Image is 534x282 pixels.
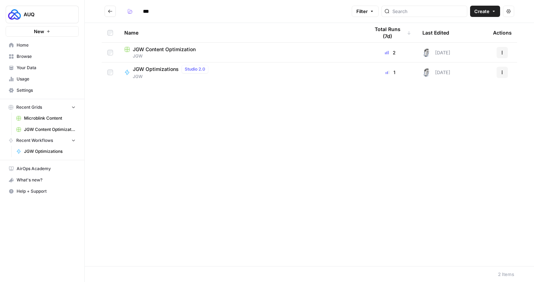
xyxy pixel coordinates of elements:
[17,53,76,60] span: Browse
[422,48,450,57] div: [DATE]
[124,46,358,59] a: JGW Content OptimizationJGW
[493,23,512,42] div: Actions
[369,69,411,76] div: 1
[17,188,76,194] span: Help + Support
[6,163,79,174] a: AirOps Academy
[133,66,179,73] span: JGW Optimizations
[24,115,76,121] span: Microblink Content
[17,87,76,94] span: Settings
[124,53,358,59] span: JGW
[17,65,76,71] span: Your Data
[17,166,76,172] span: AirOps Academy
[6,62,79,73] a: Your Data
[422,48,431,57] img: 28dbpmxwbe1lgts1kkshuof3rm4g
[6,175,78,185] div: What's new?
[369,49,411,56] div: 2
[369,23,411,42] div: Total Runs (7d)
[6,51,79,62] a: Browse
[392,8,464,15] input: Search
[498,271,514,278] div: 2 Items
[17,42,76,48] span: Home
[422,23,449,42] div: Last Edited
[105,6,116,17] button: Go back
[16,137,53,144] span: Recent Workflows
[6,6,79,23] button: Workspace: AUQ
[124,65,358,80] a: JGW OptimizationsStudio 2.0JGW
[24,11,66,18] span: AUQ
[133,73,211,80] span: JGW
[8,8,21,21] img: AUQ Logo
[422,68,450,77] div: [DATE]
[470,6,500,17] button: Create
[6,85,79,96] a: Settings
[422,68,431,77] img: 28dbpmxwbe1lgts1kkshuof3rm4g
[6,174,79,186] button: What's new?
[474,8,490,15] span: Create
[6,26,79,37] button: New
[356,8,368,15] span: Filter
[6,73,79,85] a: Usage
[352,6,379,17] button: Filter
[6,102,79,113] button: Recent Grids
[13,113,79,124] a: Microblink Content
[24,148,76,155] span: JGW Optimizations
[13,146,79,157] a: JGW Optimizations
[133,46,196,53] span: JGW Content Optimization
[24,126,76,133] span: JGW Content Optimization
[13,124,79,135] a: JGW Content Optimization
[6,186,79,197] button: Help + Support
[6,135,79,146] button: Recent Workflows
[6,40,79,51] a: Home
[124,23,358,42] div: Name
[17,76,76,82] span: Usage
[34,28,44,35] span: New
[185,66,205,72] span: Studio 2.0
[16,104,42,110] span: Recent Grids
